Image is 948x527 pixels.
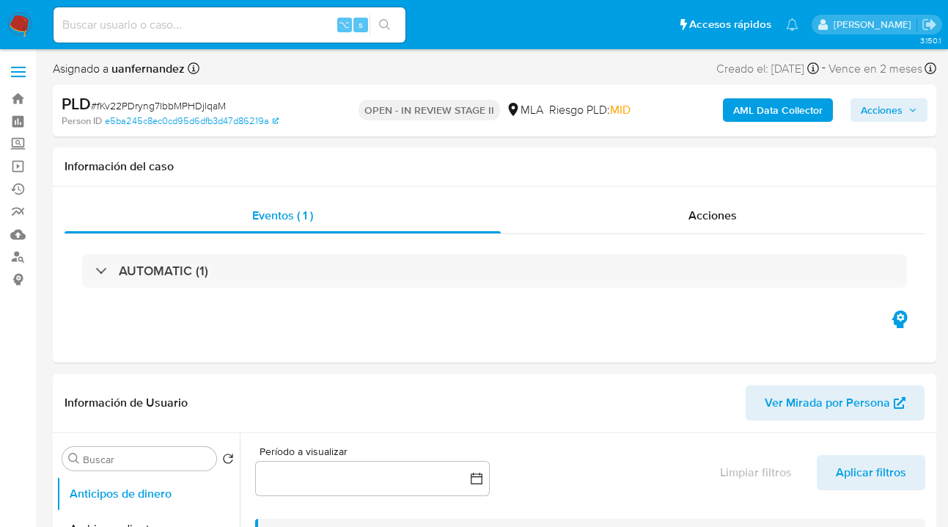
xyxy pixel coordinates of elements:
h1: Información del caso [65,159,925,174]
span: - [822,59,826,79]
input: Buscar usuario o caso... [54,15,405,34]
b: AML Data Collector [733,98,823,122]
h3: AUTOMATIC (1) [119,263,208,279]
span: MID [610,101,631,118]
span: ⌥ [339,18,350,32]
div: MLA [506,102,543,118]
button: AML Data Collector [723,98,833,122]
span: Vence en 2 meses [828,61,922,77]
button: Volver al orden por defecto [222,453,234,469]
button: Buscar [68,453,80,465]
b: Person ID [62,115,102,128]
div: AUTOMATIC (1) [82,254,907,288]
span: s [359,18,363,32]
button: Ver Mirada por Persona [746,385,925,421]
span: Accesos rápidos [689,17,771,32]
a: Salir [922,17,937,32]
span: Eventos ( 1 ) [252,207,313,224]
a: e5ba245c8ec0cd95d6dfb3d47d86219a [105,115,279,128]
a: Notificaciones [786,18,798,31]
button: search-icon [370,15,400,35]
input: Buscar [83,453,210,466]
span: # fKv22PDryng7IbbMPHDjlqaM [91,98,226,113]
p: OPEN - IN REVIEW STAGE II [359,100,500,120]
span: Asignado a [53,61,185,77]
h1: Información de Usuario [65,396,188,410]
button: Anticipos de dinero [56,476,240,512]
span: Acciones [861,98,903,122]
p: juanpablo.jfernandez@mercadolibre.com [834,18,916,32]
span: Riesgo PLD: [549,102,631,118]
button: Acciones [850,98,927,122]
span: Acciones [688,207,737,224]
div: Creado el: [DATE] [716,59,819,79]
b: PLD [62,92,91,115]
span: Ver Mirada por Persona [765,385,890,421]
b: uanfernandez [109,60,185,77]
